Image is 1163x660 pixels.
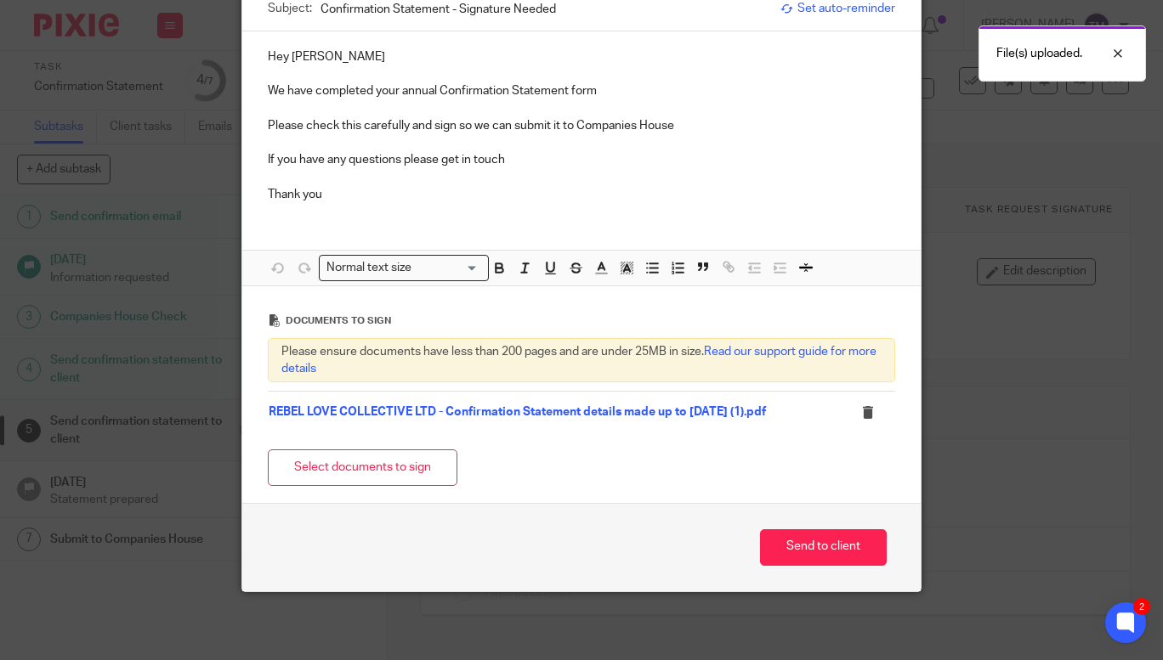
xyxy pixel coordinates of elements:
div: Search for option [319,255,489,281]
input: Search for option [417,259,479,277]
button: Send to client [760,529,887,566]
div: 2 [1133,598,1150,615]
button: Select documents to sign [268,449,457,486]
p: If you have any questions please get in touch [268,151,895,168]
a: REBEL LOVE COLLECTIVE LTD - Confirmation Statement details made up to [DATE] (1).pdf [269,406,766,418]
p: Thank you [268,186,895,203]
p: File(s) uploaded. [996,45,1082,62]
span: Documents to sign [286,316,391,325]
span: Normal text size [323,259,416,277]
div: Please ensure documents have less than 200 pages and are under 25MB in size. [268,338,895,383]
